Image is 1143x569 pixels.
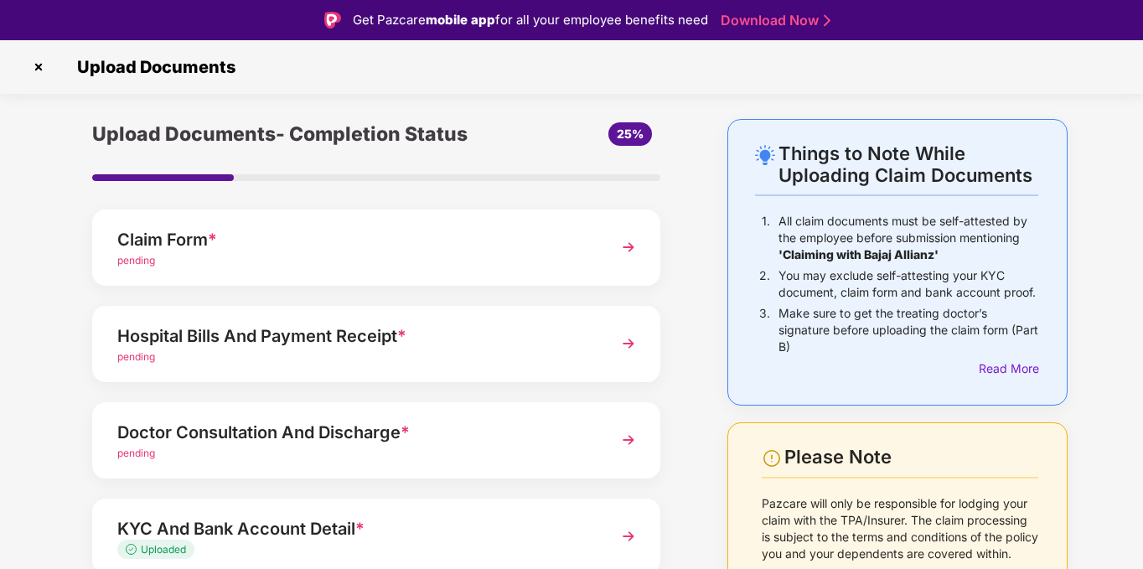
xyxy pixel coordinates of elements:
[762,213,770,263] p: 1.
[141,543,186,556] span: Uploaded
[778,142,1038,186] div: Things to Note While Uploading Claim Documents
[979,360,1038,378] div: Read More
[117,350,155,363] span: pending
[778,305,1038,355] p: Make sure to get the treating doctor’s signature before uploading the claim form (Part B)
[117,254,155,266] span: pending
[824,12,830,29] img: Stroke
[324,12,341,28] img: Logo
[762,495,1039,562] p: Pazcare will only be responsible for lodging your claim with the TPA/Insurer. The claim processin...
[778,247,939,261] b: 'Claiming with Bajaj Allianz'
[613,425,644,455] img: svg+xml;base64,PHN2ZyBpZD0iTmV4dCIgeG1sbnM9Imh0dHA6Ly93d3cudzMub3JnLzIwMDAvc3ZnIiB3aWR0aD0iMzYiIG...
[25,54,52,80] img: svg+xml;base64,PHN2ZyBpZD0iQ3Jvc3MtMzJ4MzIiIHhtbG5zPSJodHRwOi8vd3d3LnczLm9yZy8yMDAwL3N2ZyIgd2lkdG...
[60,57,244,77] span: Upload Documents
[759,267,770,301] p: 2.
[613,521,644,551] img: svg+xml;base64,PHN2ZyBpZD0iTmV4dCIgeG1sbnM9Imh0dHA6Ly93d3cudzMub3JnLzIwMDAvc3ZnIiB3aWR0aD0iMzYiIG...
[778,213,1038,263] p: All claim documents must be self-attested by the employee before submission mentioning
[721,12,825,29] a: Download Now
[117,447,155,459] span: pending
[92,119,471,149] div: Upload Documents- Completion Status
[126,544,141,555] img: svg+xml;base64,PHN2ZyB4bWxucz0iaHR0cDovL3d3dy53My5vcmcvMjAwMC9zdmciIHdpZHRoPSIxMy4zMzMiIGhlaWdodD...
[762,448,782,468] img: svg+xml;base64,PHN2ZyBpZD0iV2FybmluZ18tXzI0eDI0IiBkYXRhLW5hbWU9Ildhcm5pbmcgLSAyNHgyNCIgeG1sbnM9Im...
[784,446,1038,468] div: Please Note
[613,232,644,262] img: svg+xml;base64,PHN2ZyBpZD0iTmV4dCIgeG1sbnM9Imh0dHA6Ly93d3cudzMub3JnLzIwMDAvc3ZnIiB3aWR0aD0iMzYiIG...
[117,226,592,253] div: Claim Form
[117,515,592,542] div: KYC And Bank Account Detail
[353,10,708,30] div: Get Pazcare for all your employee benefits need
[117,323,592,349] div: Hospital Bills And Payment Receipt
[613,328,644,359] img: svg+xml;base64,PHN2ZyBpZD0iTmV4dCIgeG1sbnM9Imh0dHA6Ly93d3cudzMub3JnLzIwMDAvc3ZnIiB3aWR0aD0iMzYiIG...
[755,145,775,165] img: svg+xml;base64,PHN2ZyB4bWxucz0iaHR0cDovL3d3dy53My5vcmcvMjAwMC9zdmciIHdpZHRoPSIyNC4wOTMiIGhlaWdodD...
[778,267,1038,301] p: You may exclude self-attesting your KYC document, claim form and bank account proof.
[117,419,592,446] div: Doctor Consultation And Discharge
[617,127,644,141] span: 25%
[759,305,770,355] p: 3.
[426,12,495,28] strong: mobile app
